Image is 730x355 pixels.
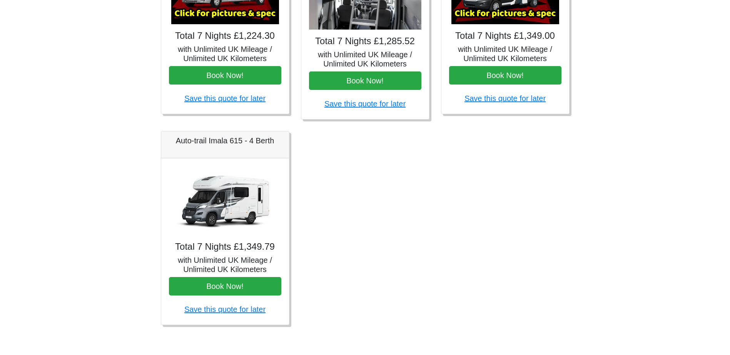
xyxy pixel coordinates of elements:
h5: with Unlimited UK Mileage / Unlimited UK Kilometers [309,50,421,68]
button: Book Now! [169,277,281,295]
a: Save this quote for later [184,94,266,103]
a: Save this quote for later [324,100,406,108]
a: Save this quote for later [184,305,266,314]
button: Book Now! [449,66,561,85]
img: Auto-trail Imala 615 - 4 Berth [171,166,279,235]
h5: with Unlimited UK Mileage / Unlimited UK Kilometers [169,45,281,63]
button: Book Now! [309,71,421,90]
a: Save this quote for later [464,94,546,103]
h4: Total 7 Nights £1,285.52 [309,36,421,47]
h4: Total 7 Nights £1,224.30 [169,30,281,41]
h5: with Unlimited UK Mileage / Unlimited UK Kilometers [449,45,561,63]
h5: with Unlimited UK Mileage / Unlimited UK Kilometers [169,255,281,274]
h4: Total 7 Nights £1,349.00 [449,30,561,41]
h5: Auto-trail Imala 615 - 4 Berth [169,136,281,145]
h4: Total 7 Nights £1,349.79 [169,241,281,252]
button: Book Now! [169,66,281,85]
